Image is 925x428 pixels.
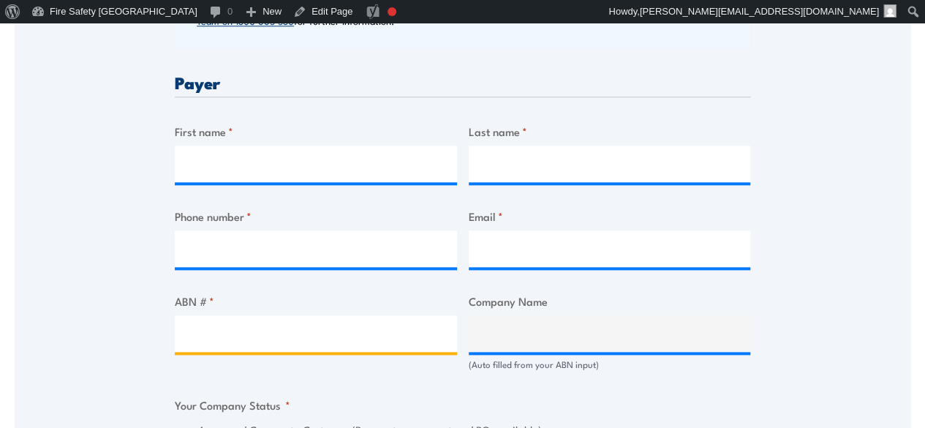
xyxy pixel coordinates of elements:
[175,397,290,413] legend: Your Company Status
[469,123,751,140] label: Last name
[469,208,751,225] label: Email
[469,293,751,309] label: Company Name
[175,293,457,309] label: ABN #
[388,7,396,16] div: Focus keyphrase not set
[175,123,457,140] label: First name
[469,358,751,372] div: (Auto filled from your ABN input)
[175,208,457,225] label: Phone number
[175,74,750,91] h3: Payer
[640,6,879,17] span: [PERSON_NAME][EMAIL_ADDRESS][DOMAIN_NAME]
